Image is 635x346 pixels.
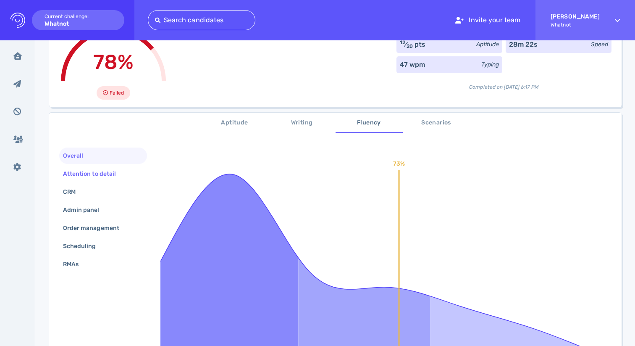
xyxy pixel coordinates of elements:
[407,43,413,49] sub: 20
[509,40,538,50] div: 28m 22s
[61,168,126,180] div: Attention to detail
[341,118,398,128] span: Fluency
[400,40,426,50] div: ⁄ pts
[93,50,133,74] span: 78%
[481,60,499,69] div: Typing
[110,88,124,98] span: Failed
[61,204,110,216] div: Admin panel
[61,222,129,234] div: Order management
[61,240,106,252] div: Scheduling
[61,150,93,162] div: Overall
[206,118,263,128] span: Aptitude
[273,118,331,128] span: Writing
[61,186,86,198] div: CRM
[551,13,600,20] strong: [PERSON_NAME]
[476,40,499,49] div: Aptitude
[61,258,89,270] div: RMAs
[400,60,425,70] div: 47 wpm
[396,77,611,91] div: Completed on [DATE] 6:17 PM
[400,40,405,45] sup: 12
[551,22,600,28] span: Whatnot
[393,160,405,167] text: 73%
[408,118,465,128] span: Scenarios
[591,40,608,49] div: Speed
